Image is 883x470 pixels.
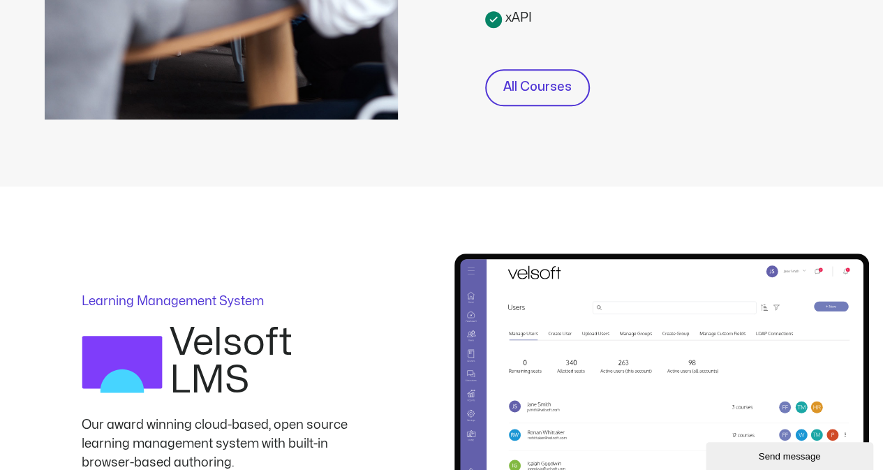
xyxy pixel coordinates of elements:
h2: Velsoft LMS [170,324,361,399]
span: xAPI [502,8,532,27]
p: Learning Management System [82,295,361,308]
img: LMS Logo [82,324,163,405]
span: All Courses [503,78,572,98]
iframe: chat widget [706,439,876,470]
a: All Courses [485,69,590,106]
